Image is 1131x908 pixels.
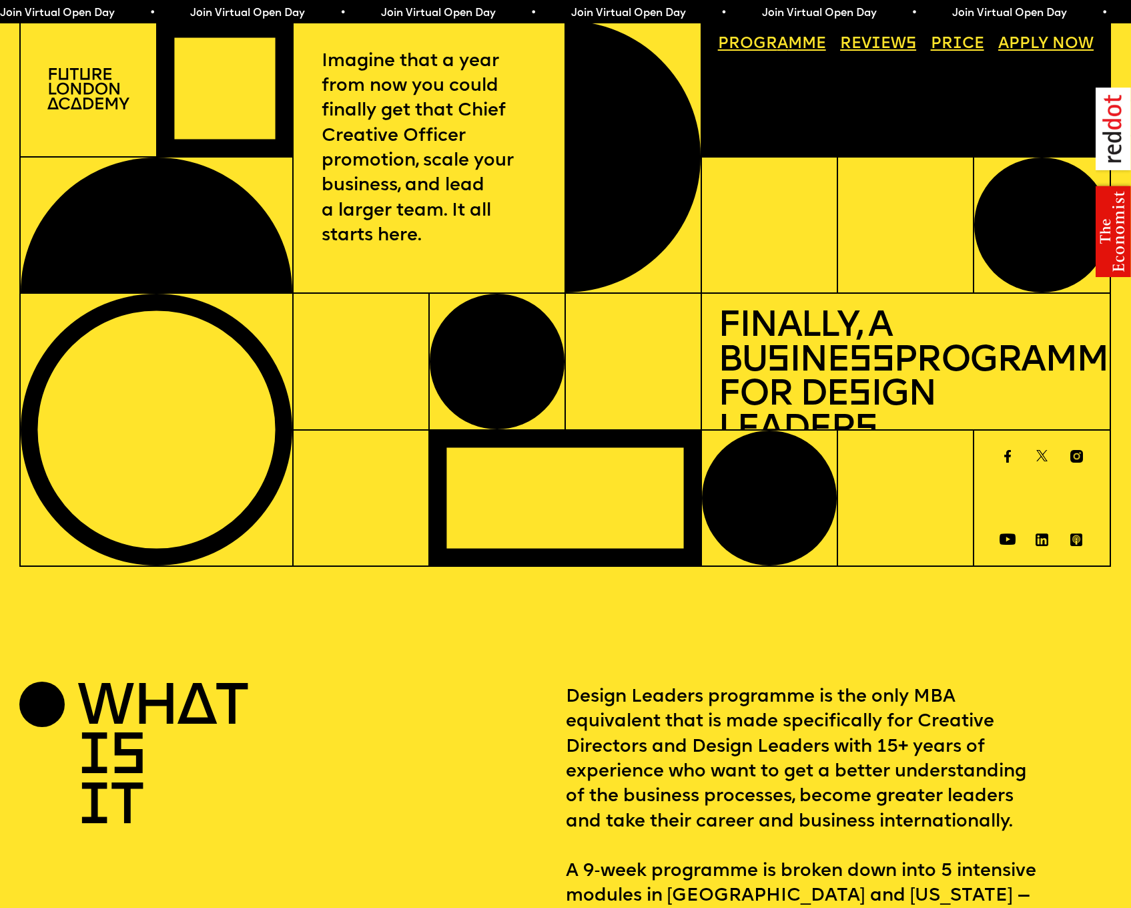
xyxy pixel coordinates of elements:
span: s [848,377,870,414]
p: Imagine that a year from now you could finally get that Chief Creative Officer promotion, scale y... [322,49,536,248]
h2: WHAT IS IT [77,685,168,834]
span: ss [849,343,893,380]
span: s [855,412,877,449]
a: Price [923,29,992,60]
span: s [767,343,789,380]
span: A [998,37,1009,52]
span: • [529,8,535,19]
span: • [910,8,916,19]
span: a [777,37,788,52]
span: • [1100,8,1106,19]
a: Reviews [832,29,924,60]
a: Apply now [990,29,1102,60]
span: • [719,8,725,19]
a: Programme [710,29,834,60]
span: • [148,8,154,19]
span: • [338,8,344,19]
h1: Finally, a Bu ine Programme for De ign Leader [718,310,1094,447]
